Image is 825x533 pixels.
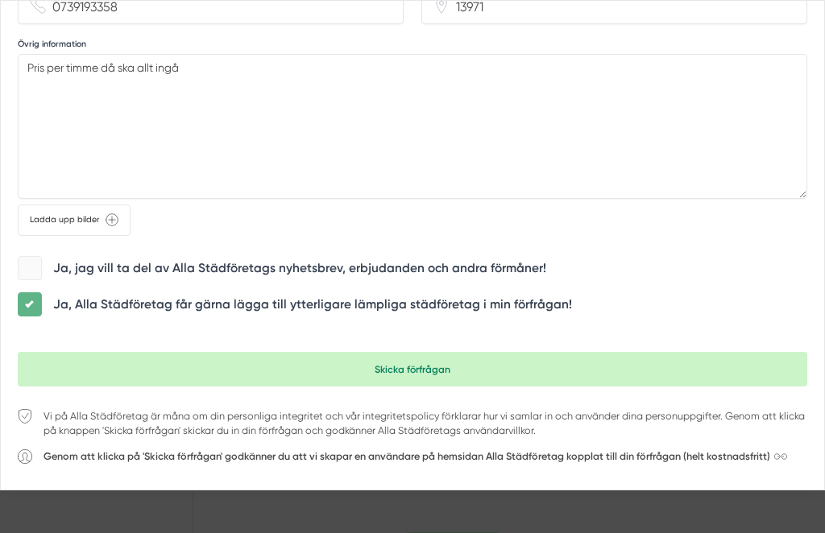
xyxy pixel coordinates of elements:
label: Övrig information [18,39,86,50]
button: Skicka förfrågan [18,352,807,387]
p: Vi på Alla Städföretag är måna om din personliga integritet och vår integritetspolicy förklarar h... [44,409,807,437]
div: Ladda upp bilder [18,205,131,236]
a: Genom att klicka på 'Skicka förfrågan' godkänner du att vi skapar en användare på hemsidan Alla S... [44,449,787,464]
label: Ja, jag vill ta del av Alla Städföretags nyhetsbrev, erbjudanden och andra förmåner! [53,259,546,277]
label: Ja, Alla Städföretag får gärna lägga till ytterligare lämpliga städföretag i min förfrågan! [53,295,572,313]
